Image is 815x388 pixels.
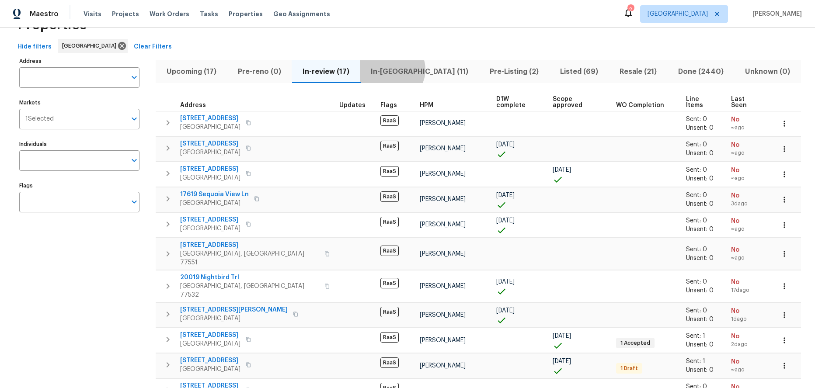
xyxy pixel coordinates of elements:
[128,71,140,83] button: Open
[232,66,286,78] span: Pre-reno (0)
[731,341,768,348] span: 2d ago
[134,42,172,52] span: Clear Filters
[180,148,240,157] span: [GEOGRAPHIC_DATA]
[180,123,240,132] span: [GEOGRAPHIC_DATA]
[161,66,222,78] span: Upcoming (17)
[58,39,128,53] div: [GEOGRAPHIC_DATA]
[380,217,399,227] span: RaaS
[420,283,466,289] span: [PERSON_NAME]
[17,42,52,52] span: Hide filters
[380,357,399,368] span: RaaS
[180,241,319,249] span: [STREET_ADDRESS]
[19,59,139,64] label: Address
[420,196,466,202] span: [PERSON_NAME]
[731,366,768,374] span: ∞ ago
[420,145,466,152] span: [PERSON_NAME]
[686,201,714,207] span: Unsent: 0
[731,200,768,208] span: 3d ago
[380,141,399,151] span: RaaS
[420,102,433,108] span: HPM
[648,10,708,18] span: [GEOGRAPHIC_DATA]
[616,102,664,108] span: WO Completion
[380,166,399,177] span: RaaS
[731,96,760,108] span: Last Seen
[380,278,399,288] span: RaaS
[420,337,466,343] span: [PERSON_NAME]
[200,11,218,17] span: Tasks
[130,39,175,55] button: Clear Filters
[731,254,768,262] span: ∞ ago
[731,332,768,341] span: No
[496,279,515,285] span: [DATE]
[686,150,714,156] span: Unsent: 0
[614,66,662,78] span: Resale (21)
[686,316,714,322] span: Unsent: 0
[731,307,768,315] span: No
[731,191,768,200] span: No
[128,113,140,125] button: Open
[180,139,240,148] span: [STREET_ADDRESS]
[17,21,87,29] span: Properties
[553,96,601,108] span: Scope approved
[180,365,240,374] span: [GEOGRAPHIC_DATA]
[686,333,705,339] span: Sent: 1
[731,287,768,294] span: 17d ago
[420,222,466,228] span: [PERSON_NAME]
[686,255,714,261] span: Unsent: 0
[180,356,240,365] span: [STREET_ADDRESS]
[496,96,538,108] span: D1W complete
[273,10,330,18] span: Geo Assignments
[112,10,139,18] span: Projects
[686,116,707,122] span: Sent: 0
[150,10,189,18] span: Work Orders
[180,190,249,199] span: 17619 Sequoia View Ln
[380,246,399,256] span: RaaS
[731,278,768,287] span: No
[686,226,714,232] span: Unsent: 0
[686,308,707,314] span: Sent: 0
[686,288,714,294] span: Unsent: 0
[420,120,466,126] span: [PERSON_NAME]
[19,142,139,147] label: Individuals
[180,102,206,108] span: Address
[553,333,571,339] span: [DATE]
[19,183,139,188] label: Flags
[180,165,240,173] span: [STREET_ADDRESS]
[553,358,571,364] span: [DATE]
[731,217,768,225] span: No
[180,199,249,208] span: [GEOGRAPHIC_DATA]
[420,312,466,318] span: [PERSON_NAME]
[686,279,707,285] span: Sent: 0
[180,314,288,323] span: [GEOGRAPHIC_DATA]
[496,308,515,314] span: [DATE]
[617,365,641,372] span: 1 Draft
[731,315,768,323] span: 1d ago
[180,331,240,339] span: [STREET_ADDRESS]
[686,142,707,148] span: Sent: 0
[484,66,544,78] span: Pre-Listing (2)
[420,251,466,257] span: [PERSON_NAME]
[686,246,707,253] span: Sent: 0
[673,66,729,78] span: Done (2440)
[627,5,634,14] div: 2
[380,332,399,343] span: RaaS
[740,66,796,78] span: Unknown (0)
[180,249,319,267] span: [GEOGRAPHIC_DATA], [GEOGRAPHIC_DATA] 77551
[686,96,716,108] span: Line Items
[297,66,355,78] span: In-review (17)
[128,196,140,208] button: Open
[731,115,768,124] span: No
[229,10,263,18] span: Properties
[180,114,240,123] span: [STREET_ADDRESS]
[686,218,707,224] span: Sent: 0
[749,10,802,18] span: [PERSON_NAME]
[180,215,240,224] span: [STREET_ADDRESS]
[555,66,604,78] span: Listed (69)
[731,166,768,175] span: No
[339,102,366,108] span: Updates
[380,102,397,108] span: Flags
[496,142,515,148] span: [DATE]
[686,358,705,364] span: Sent: 1
[686,167,707,173] span: Sent: 0
[686,367,714,373] span: Unsent: 0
